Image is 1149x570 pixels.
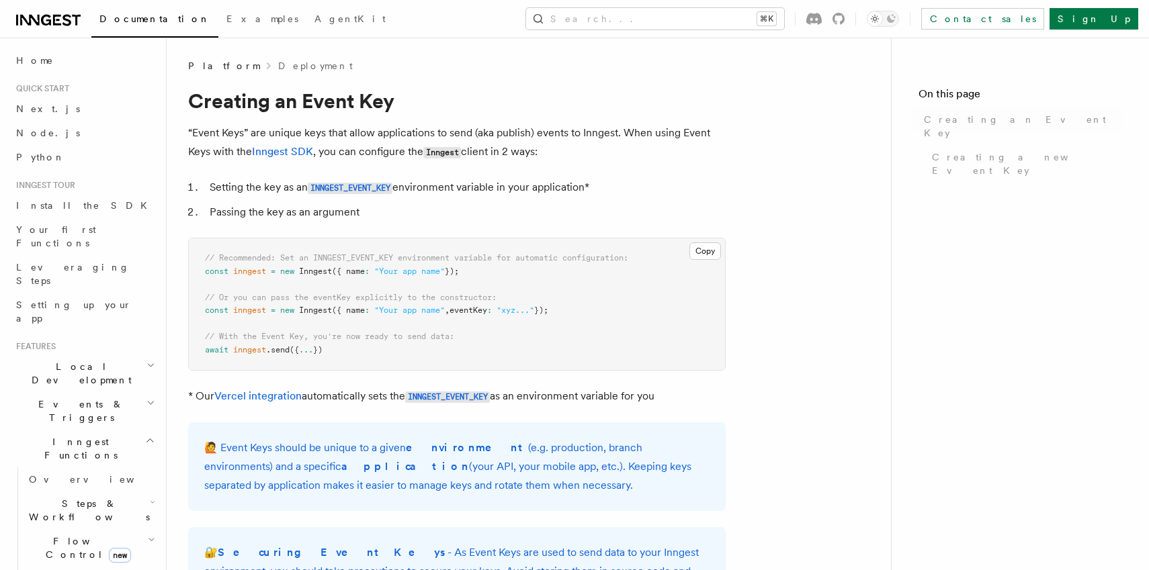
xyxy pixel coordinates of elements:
span: Examples [226,13,298,24]
span: Your first Functions [16,224,96,248]
span: Overview [29,474,167,485]
span: }); [534,305,548,315]
a: Node.js [11,121,158,145]
strong: application [341,460,469,473]
button: Copy [689,242,721,260]
span: eventKey [450,305,487,315]
span: Node.js [16,128,80,138]
span: Home [16,54,54,67]
span: // Recommended: Set an INNGEST_EVENT_KEY environment variable for automatic configuration: [205,253,628,263]
span: Flow Control [24,534,148,561]
span: inngest [233,305,266,315]
span: inngest [233,345,266,354]
a: Examples [218,4,306,36]
span: Platform [188,59,259,73]
span: const [205,267,228,276]
li: Passing the key as an argument [206,203,726,222]
span: ... [299,345,313,354]
span: Creating a new Event Key [932,150,1122,177]
span: Features [11,341,56,352]
span: Documentation [99,13,210,24]
span: Python [16,152,65,162]
a: Vercel integration [214,389,302,402]
span: ({ name [332,267,365,276]
span: "xyz..." [497,305,534,315]
span: }) [313,345,323,354]
a: Documentation [91,4,218,38]
a: INNGEST_EVENT_KEY [308,181,392,193]
span: Next.js [16,103,80,114]
span: "Your app name" [374,305,445,315]
span: Inngest tour [11,180,75,191]
a: Overview [24,467,158,491]
span: Install the SDK [16,200,155,211]
a: Inngest SDK [252,145,313,158]
a: Next.js [11,97,158,121]
span: Events & Triggers [11,397,146,424]
h4: On this page [919,86,1122,107]
a: AgentKit [306,4,394,36]
span: }); [445,267,459,276]
h1: Creating an Event Key [188,89,726,113]
code: INNGEST_EVENT_KEY [308,183,392,194]
span: new [280,267,294,276]
a: Contact sales [921,8,1044,30]
li: Setting the key as an environment variable in your application* [206,178,726,197]
code: INNGEST_EVENT_KEY [405,391,490,403]
span: , [445,305,450,315]
a: Your first Functions [11,218,158,255]
span: Inngest [299,305,332,315]
span: Quick start [11,83,69,94]
span: ({ [290,345,299,354]
code: Inngest [423,147,461,158]
a: Python [11,145,158,169]
a: Sign Up [1050,8,1138,30]
span: AgentKit [314,13,386,24]
a: Leveraging Steps [11,255,158,293]
p: “Event Keys” are unique keys that allow applications to send (aka publish) events to Inngest. Whe... [188,124,726,162]
a: Home [11,48,158,73]
a: Creating an Event Key [919,107,1122,145]
span: "Your app name" [374,267,445,276]
span: const [205,305,228,315]
span: : [365,305,370,315]
span: new [109,548,131,563]
span: Inngest [299,267,332,276]
span: Setting up your app [16,299,132,324]
span: // With the Event Key, you're now ready to send data: [205,332,454,341]
span: = [271,267,275,276]
span: Creating an Event Key [924,113,1122,140]
a: Creating a new Event Key [927,145,1122,183]
a: Setting up your app [11,293,158,330]
span: Leveraging Steps [16,262,130,286]
span: .send [266,345,290,354]
button: Inngest Functions [11,430,158,467]
span: Local Development [11,360,146,387]
button: Local Development [11,354,158,392]
button: Flow Controlnew [24,529,158,567]
span: : [487,305,492,315]
span: : [365,267,370,276]
strong: Securing Event Keys [218,546,448,559]
a: INNGEST_EVENT_KEY [405,389,490,402]
a: Deployment [278,59,353,73]
kbd: ⌘K [757,12,776,26]
button: Events & Triggers [11,392,158,430]
span: inngest [233,267,266,276]
span: Inngest Functions [11,435,145,462]
a: Install the SDK [11,193,158,218]
span: // Or you can pass the eventKey explicitly to the constructor: [205,293,497,302]
span: = [271,305,275,315]
strong: environment [406,441,528,454]
p: * Our automatically sets the as an environment variable for you [188,387,726,406]
button: Steps & Workflows [24,491,158,529]
button: Search...⌘K [526,8,784,30]
button: Toggle dark mode [867,11,899,27]
span: ({ name [332,305,365,315]
span: new [280,305,294,315]
span: await [205,345,228,354]
span: Steps & Workflows [24,497,150,524]
p: 🙋 Event Keys should be unique to a given (e.g. production, branch environments) and a specific (y... [204,438,710,495]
